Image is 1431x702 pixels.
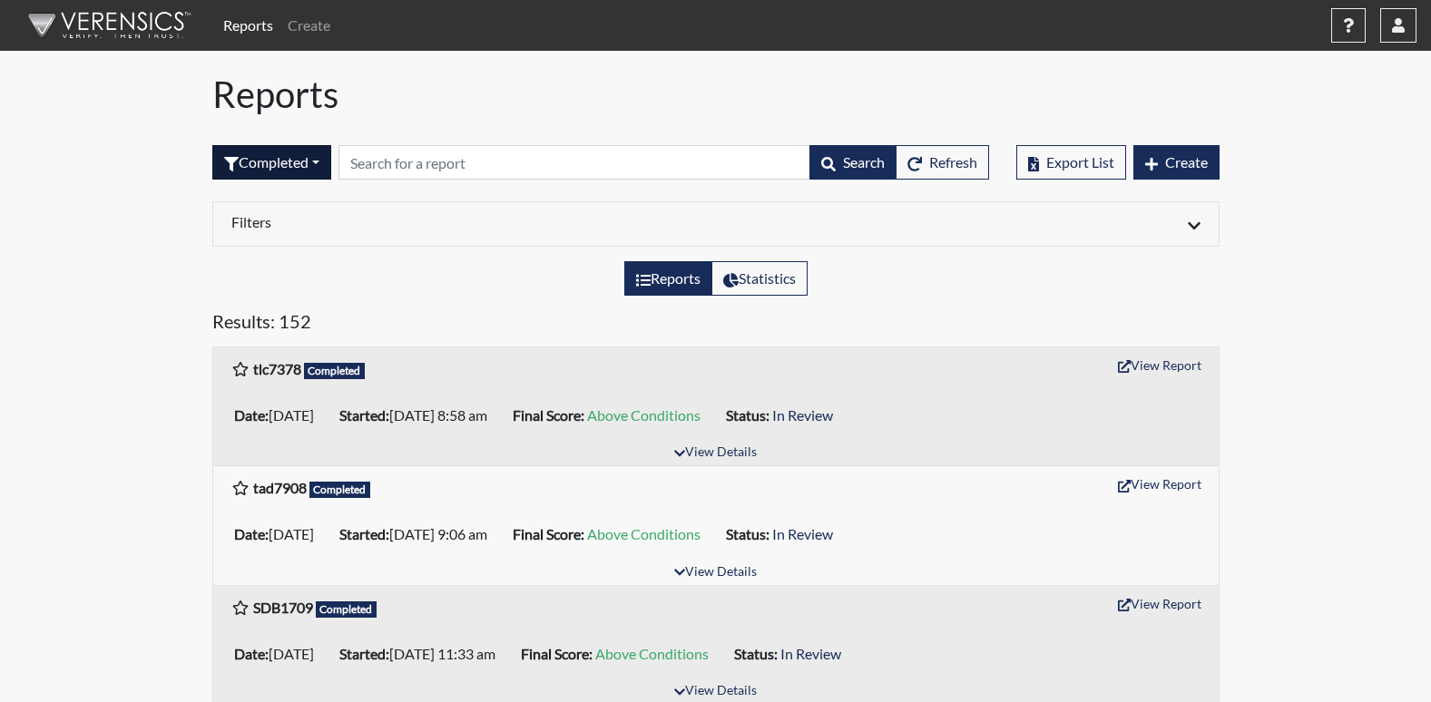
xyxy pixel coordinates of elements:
label: View the list of reports [624,261,712,296]
li: [DATE] [227,520,332,549]
li: [DATE] [227,401,332,430]
span: Create [1165,153,1208,171]
input: Search by Registration ID, Interview Number, or Investigation Name. [338,145,810,180]
div: Click to expand/collapse filters [218,213,1214,235]
h5: Results: 152 [212,310,1220,339]
b: Started: [339,406,389,424]
span: In Review [772,525,833,542]
span: Search [843,153,885,171]
span: Completed [304,363,366,379]
span: Above Conditions [587,406,701,424]
button: Search [809,145,897,180]
span: In Review [780,645,841,662]
button: Completed [212,145,331,180]
span: Refresh [929,153,977,171]
button: View Report [1110,590,1210,618]
span: Completed [316,601,377,618]
div: Filter by interview status [212,145,331,180]
button: Refresh [896,145,989,180]
button: View Details [666,561,765,585]
li: [DATE] 9:06 am [332,520,505,549]
button: View Report [1110,470,1210,498]
b: tad7908 [253,479,307,496]
span: Above Conditions [595,645,709,662]
h6: Filters [231,213,702,230]
button: Export List [1016,145,1126,180]
span: Above Conditions [587,525,701,542]
b: Final Score: [521,645,593,662]
b: Status: [726,525,769,542]
span: Export List [1046,153,1114,171]
a: Reports [216,7,280,44]
button: View Details [666,441,765,465]
b: SDB1709 [253,599,313,616]
b: Final Score: [513,525,584,542]
button: View Report [1110,351,1210,379]
b: tlc7378 [253,360,301,377]
b: Date: [234,645,269,662]
span: In Review [772,406,833,424]
button: Create [1133,145,1220,180]
b: Started: [339,525,389,542]
label: View statistics about completed interviews [711,261,808,296]
b: Date: [234,525,269,542]
b: Started: [339,645,389,662]
b: Final Score: [513,406,584,424]
li: [DATE] 8:58 am [332,401,505,430]
li: [DATE] [227,639,332,668]
b: Date: [234,406,269,424]
b: Status: [726,406,769,424]
li: [DATE] 11:33 am [332,639,514,668]
span: Completed [309,482,371,498]
a: Create [280,7,338,44]
b: Status: [734,645,778,662]
h1: Reports [212,73,1220,116]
